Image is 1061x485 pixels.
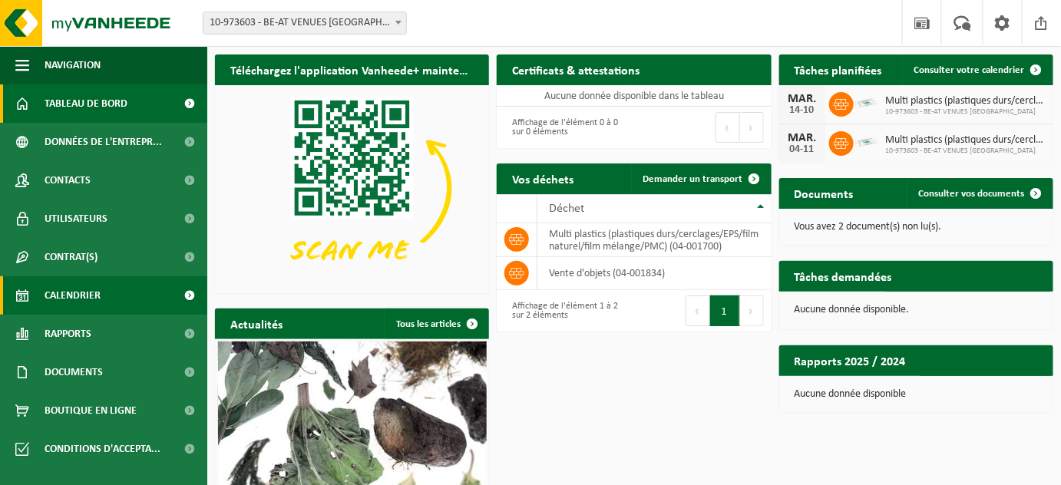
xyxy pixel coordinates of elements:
span: Navigation [45,46,101,84]
div: Affichage de l'élément 0 à 0 sur 0 éléments [504,111,626,144]
span: Déchet [549,203,584,215]
h2: Rapports 2025 / 2024 [779,345,921,375]
div: 04-11 [787,144,818,155]
button: Previous [716,112,740,143]
span: Consulter votre calendrier [914,65,1025,75]
div: Affichage de l'élément 1 à 2 sur 2 éléments [504,294,626,328]
h2: Vos déchets [497,163,589,193]
span: Boutique en ligne [45,391,137,430]
a: Consulter vos documents [907,178,1052,209]
h2: Téléchargez l'application Vanheede+ maintenant! [215,54,489,84]
h2: Actualités [215,308,298,338]
span: Documents [45,353,103,391]
span: Conditions d'accepta... [45,430,160,468]
div: MAR. [787,132,818,144]
span: 10-973603 - BE-AT VENUES NV - FOREST [203,12,407,35]
a: Consulter votre calendrier [902,54,1052,85]
h2: Certificats & attestations [497,54,655,84]
div: MAR. [787,93,818,105]
p: Aucune donnée disponible. [795,305,1038,315]
span: Multi plastics (plastiques durs/cerclages/eps/film naturel/film mélange/pmc) [886,95,1046,107]
span: Calendrier [45,276,101,315]
img: LP-SK-00500-LPE-16 [854,129,880,155]
td: Aucune donnée disponible dans le tableau [497,85,771,107]
span: Données de l'entrepr... [45,123,162,161]
button: 1 [710,295,740,326]
button: Next [740,112,764,143]
span: Rapports [45,315,91,353]
span: Tableau de bord [45,84,127,123]
a: Consulter les rapports [920,375,1052,406]
button: Next [740,295,764,326]
span: Multi plastics (plastiques durs/cerclages/eps/film naturel/film mélange/pmc) [886,134,1046,147]
span: 10-973603 - BE-AT VENUES NV - FOREST [203,12,406,34]
h2: Documents [779,178,869,208]
span: 10-973603 - BE-AT VENUES [GEOGRAPHIC_DATA] [886,107,1046,117]
span: Utilisateurs [45,200,107,238]
a: Tous les articles [384,308,488,339]
span: Contrat(s) [45,238,98,276]
span: Demander un transport [643,174,743,184]
h2: Tâches planifiées [779,54,897,84]
p: Aucune donnée disponible [795,389,1038,400]
img: LP-SK-00500-LPE-16 [854,90,880,116]
span: 10-973603 - BE-AT VENUES [GEOGRAPHIC_DATA] [886,147,1046,156]
img: Download de VHEPlus App [215,85,489,291]
a: Demander un transport [631,163,770,194]
p: Vous avez 2 document(s) non lu(s). [795,222,1038,233]
button: Previous [686,295,710,326]
div: 14-10 [787,105,818,116]
span: Consulter vos documents [919,189,1025,199]
span: Contacts [45,161,91,200]
h2: Tâches demandées [779,261,907,291]
td: multi plastics (plastiques durs/cerclages/EPS/film naturel/film mélange/PMC) (04-001700) [537,223,771,257]
td: vente d'objets (04-001834) [537,257,771,290]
